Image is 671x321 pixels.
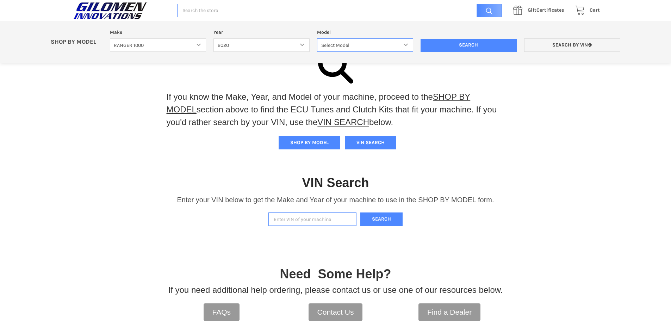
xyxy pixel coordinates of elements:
a: Search by VIN [524,38,620,52]
p: Need Some Help? [280,265,391,284]
input: Enter VIN of your machine [268,212,356,226]
a: GILOMEN INNOVATIONS [72,2,170,19]
label: Model [317,29,413,36]
h1: VIN Search [302,175,369,191]
input: Search [473,4,502,18]
button: SHOP BY MODEL [279,136,340,149]
a: Cart [571,6,600,15]
span: Gift [528,7,536,13]
button: VIN SEARCH [345,136,396,149]
p: If you need additional help ordering, please contact us or use one of our resources below. [168,284,503,296]
a: Contact Us [309,303,363,321]
a: SHOP BY MODEL [167,92,471,114]
a: GiftCertificates [509,6,571,15]
p: Enter your VIN below to get the Make and Year of your machine to use in the SHOP BY MODEL form. [177,195,494,205]
span: Cart [590,7,600,13]
p: If you know the Make, Year, and Model of your machine, proceed to the section above to find the E... [167,91,505,129]
a: FAQs [204,303,240,321]
a: Find a Dealer [418,303,480,321]
button: Search [360,212,403,226]
input: Search [421,39,517,52]
input: Search the store [177,4,502,18]
label: Make [110,29,206,36]
a: VIN SEARCH [317,117,369,127]
img: GILOMEN INNOVATIONS [72,2,149,19]
span: Certificates [528,7,564,13]
p: SHOP BY MODEL [47,38,106,46]
label: Year [213,29,310,36]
